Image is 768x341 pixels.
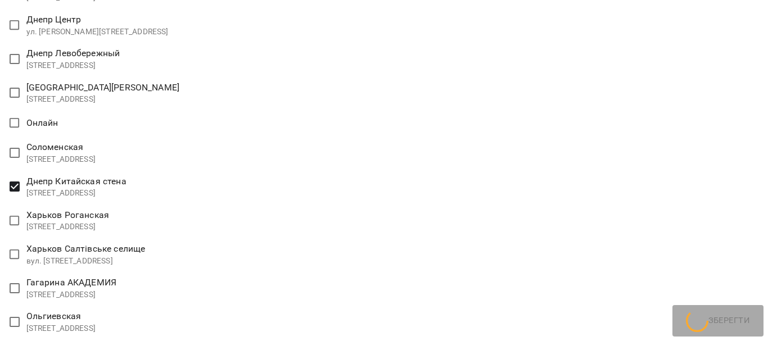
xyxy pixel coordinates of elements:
p: ул. [PERSON_NAME][STREET_ADDRESS] [26,26,169,38]
p: [STREET_ADDRESS] [26,289,117,301]
p: [STREET_ADDRESS] [26,94,179,105]
p: [STREET_ADDRESS] [26,60,120,71]
p: [STREET_ADDRESS] [26,154,96,165]
span: [GEOGRAPHIC_DATA][PERSON_NAME] [26,82,179,93]
p: [STREET_ADDRESS] [26,188,127,199]
span: Харьков Роганская [26,210,110,220]
p: [STREET_ADDRESS] [26,323,96,334]
span: Харьков Салтівське селище [26,243,146,254]
p: вул. [STREET_ADDRESS] [26,256,146,267]
p: [STREET_ADDRESS] [26,221,110,233]
span: Ольгиевская [26,311,82,321]
span: Онлайн [26,117,58,128]
span: Днепр Левобережный [26,48,120,58]
span: Днепр Центр [26,14,82,25]
span: Гагарина АКАДЕМИЯ [26,277,117,288]
span: Днепр Китайская стена [26,176,127,187]
span: Соломенская [26,142,84,152]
